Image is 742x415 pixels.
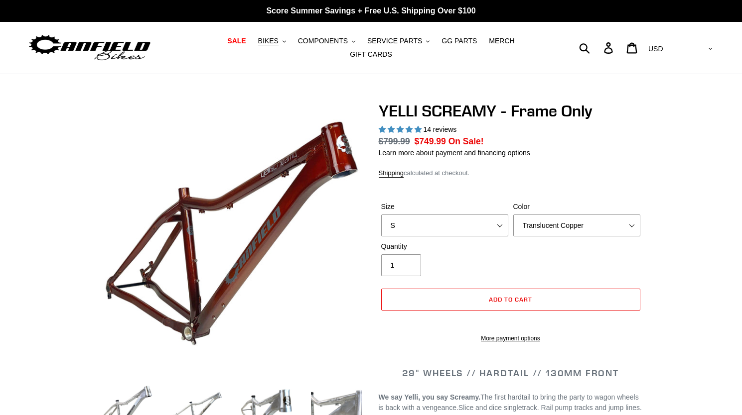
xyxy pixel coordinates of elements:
[415,136,446,146] span: $749.99
[381,202,508,212] label: Size
[27,32,152,64] img: Canfield Bikes
[293,34,360,48] button: COMPONENTS
[513,202,640,212] label: Color
[381,241,508,252] label: Quantity
[448,135,484,148] span: On Sale!
[345,48,397,61] a: GIFT CARDS
[379,102,643,120] h1: YELLI SCREAMY - Frame Only
[402,367,619,379] span: 29" WHEELS // HARDTAIL // 130MM FRONT
[379,393,481,401] b: We say Yelli, you say Screamy.
[379,168,643,178] div: calculated at checkout.
[222,34,251,48] a: SALE
[489,296,532,303] span: Add to cart
[258,37,279,45] span: BIKES
[379,136,410,146] s: $799.99
[379,125,424,133] span: 5.00 stars
[484,34,519,48] a: MERCH
[585,37,610,59] input: Search
[442,37,477,45] span: GG PARTS
[350,50,392,59] span: GIFT CARDS
[379,149,530,157] a: Learn more about payment and financing options
[362,34,435,48] button: SERVICE PARTS
[379,393,639,412] span: The first hardtail to bring the party to wagon wheels is back with a vengeance.
[423,125,456,133] span: 14 reviews
[379,169,404,178] a: Shipping
[298,37,348,45] span: COMPONENTS
[227,37,246,45] span: SALE
[367,37,422,45] span: SERVICE PARTS
[437,34,482,48] a: GG PARTS
[489,37,514,45] span: MERCH
[253,34,291,48] button: BIKES
[381,289,640,311] button: Add to cart
[381,334,640,343] a: More payment options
